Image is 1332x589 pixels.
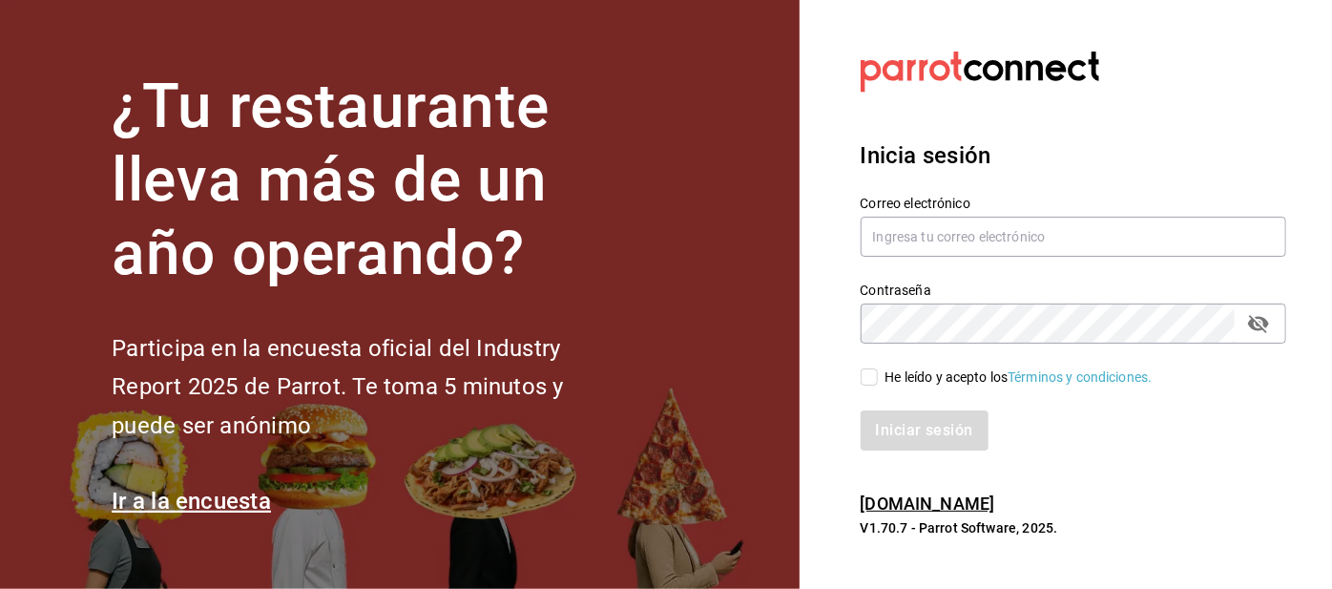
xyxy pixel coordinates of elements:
a: [DOMAIN_NAME] [861,494,995,514]
h3: Inicia sesión [861,138,1286,173]
button: passwordField [1242,307,1275,340]
input: Ingresa tu correo electrónico [861,217,1286,257]
p: V1.70.7 - Parrot Software, 2025. [861,518,1286,537]
label: Contraseña [861,284,1286,298]
label: Correo electrónico [861,198,1286,211]
a: Ir a la encuesta [112,488,271,515]
div: He leído y acepto los [885,368,1153,388]
a: Términos y condiciones. [1008,369,1152,385]
h2: Participa en la encuesta oficial del Industry Report 2025 de Parrot. Te toma 5 minutos y puede se... [112,329,627,446]
h1: ¿Tu restaurante lleva más de un año operando? [112,71,627,290]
